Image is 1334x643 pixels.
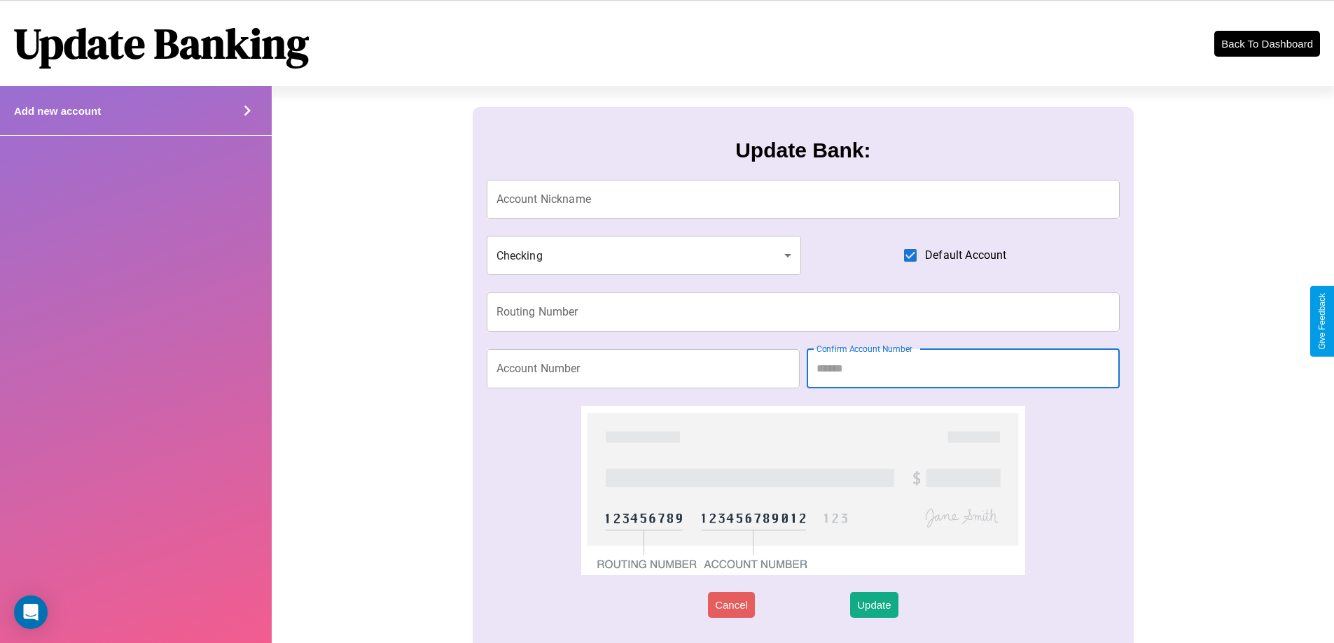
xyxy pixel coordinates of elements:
[1214,31,1320,57] button: Back To Dashboard
[817,343,912,355] label: Confirm Account Number
[487,236,802,275] div: Checking
[735,139,870,162] h3: Update Bank:
[14,15,309,72] h1: Update Banking
[14,595,48,629] div: Open Intercom Messenger
[1317,293,1327,350] div: Give Feedback
[708,592,755,618] button: Cancel
[14,105,101,117] h4: Add new account
[925,247,1006,264] span: Default Account
[850,592,898,618] button: Update
[581,406,1024,575] img: check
